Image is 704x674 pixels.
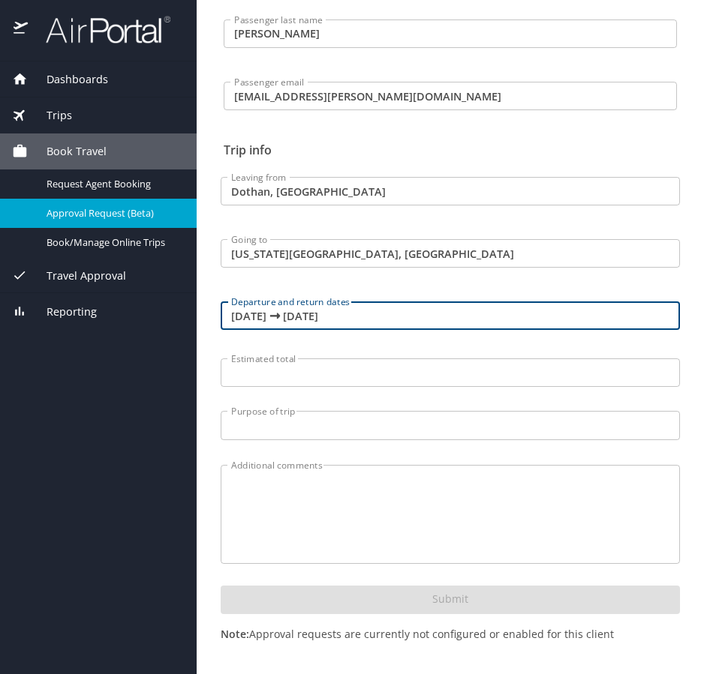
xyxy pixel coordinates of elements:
[29,15,170,44] img: airportal-logo.png
[14,15,29,44] img: icon-airportal.png
[28,71,108,88] span: Dashboards
[28,107,72,124] span: Trips
[47,206,179,220] span: Approval Request (Beta)
[28,304,97,320] span: Reporting
[47,177,179,191] span: Request Agent Booking
[47,235,179,250] span: Book/Manage Online Trips
[28,268,126,284] span: Travel Approval
[224,138,677,162] h2: Trip info
[221,614,680,642] p: Approval requests are currently not configured or enabled for this client
[28,143,107,160] span: Book Travel
[221,627,249,641] strong: Note:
